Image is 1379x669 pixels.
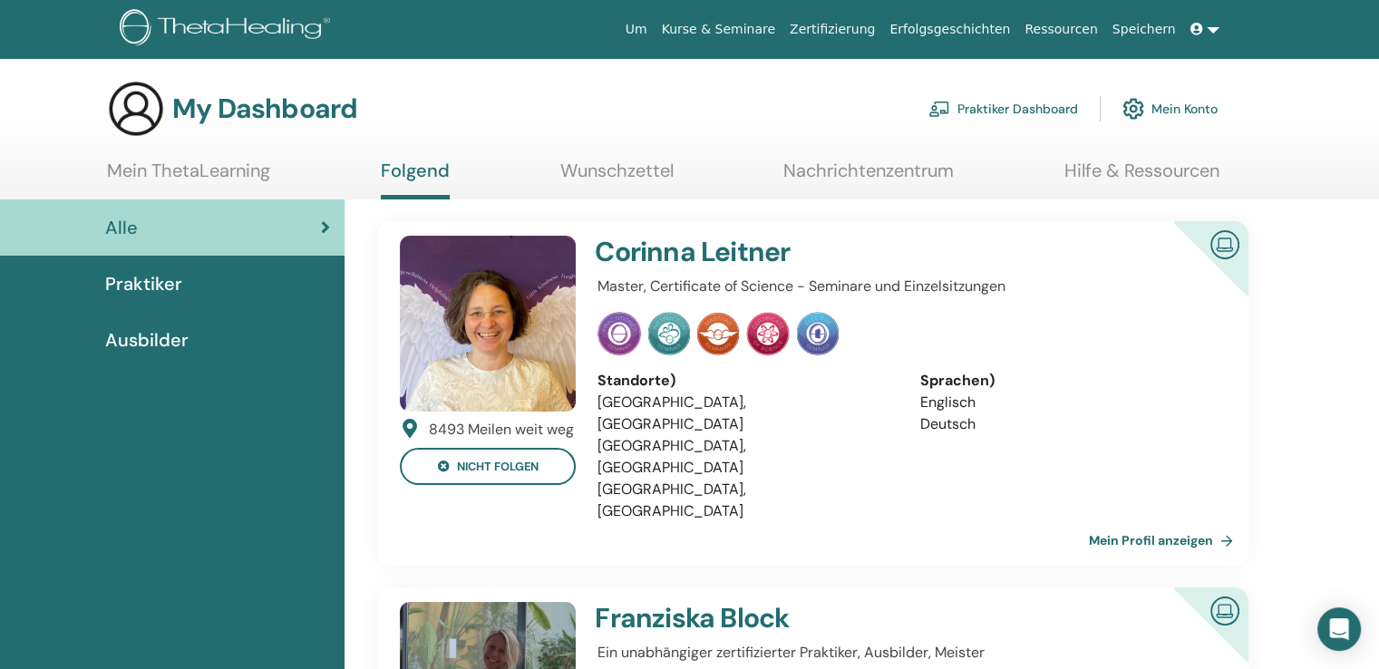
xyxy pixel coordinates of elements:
p: Master, Certificate of Science - Seminare und Einzelsitzungen [597,276,1215,297]
img: Zertifizierter Online -Ausbilder [1203,223,1247,264]
img: default.jpg [400,236,576,412]
a: Kurse & Seminare [655,13,782,46]
div: Standorte) [597,370,892,392]
li: [GEOGRAPHIC_DATA], [GEOGRAPHIC_DATA] [597,479,892,522]
li: [GEOGRAPHIC_DATA], [GEOGRAPHIC_DATA] [597,392,892,435]
a: Erfolgsgeschichten [882,13,1017,46]
a: Speichern [1105,13,1183,46]
span: Alle [105,214,138,241]
span: Ausbilder [105,326,189,354]
img: cog.svg [1122,93,1144,124]
li: [GEOGRAPHIC_DATA], [GEOGRAPHIC_DATA] [597,435,892,479]
li: Englisch [920,392,1215,413]
h3: My Dashboard [172,92,357,125]
a: Ressourcen [1017,13,1104,46]
div: Open Intercom Messenger [1317,607,1361,651]
a: Mein Konto [1122,89,1218,129]
p: Ein unabhängiger zertifizierter Praktiker, Ausbilder, Meister [597,642,1215,664]
div: 8493 Meilen weit weg [429,419,574,441]
a: Nachrichtenzentrum [783,160,954,195]
img: Zertifizierter Online -Ausbilder [1203,589,1247,630]
a: Zertifizierung [782,13,882,46]
span: Praktiker [105,270,182,297]
a: Hilfe & Ressourcen [1064,160,1219,195]
a: Wunschzettel [560,160,674,195]
img: generic-user-icon.jpg [107,80,165,138]
a: Mein ThetaLearning [107,160,270,195]
div: Sprachen) [920,370,1215,392]
a: Um [618,13,655,46]
a: Mein Profil anzeigen [1089,522,1240,558]
h4: Corinna Leitner [595,236,1110,268]
img: chalkboard-teacher.svg [928,101,950,117]
a: Praktiker Dashboard [928,89,1078,129]
img: logo.png [120,9,336,50]
a: Folgend [381,160,450,199]
div: Zertifizierter Online -Ausbilder [1144,221,1248,325]
h4: Franziska Block [595,602,1110,635]
li: Deutsch [920,413,1215,435]
button: nicht folgen [400,448,576,485]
